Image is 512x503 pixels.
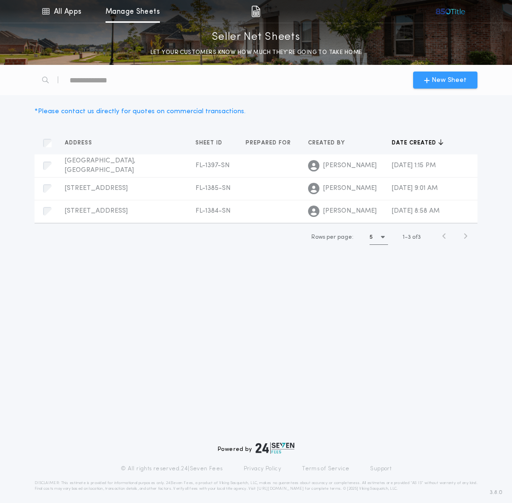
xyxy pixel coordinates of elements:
span: [PERSON_NAME] [323,207,377,216]
span: FL-1397-SN [195,162,230,169]
span: FL-1384-SN [195,207,230,215]
a: Terms of Service [302,465,349,473]
p: LET YOUR CUSTOMERS KNOW HOW MUCH THEY’RE GOING TO TAKE HOME [150,48,362,57]
span: 1 [403,234,405,240]
p: DISCLAIMER: This estimate is provided for informational purposes only. 24|Seven Fees, a product o... [35,480,477,492]
button: New Sheet [413,72,477,89]
span: [STREET_ADDRESS] [65,207,128,215]
button: Date created [392,138,443,148]
button: Created by [308,138,352,148]
img: img [251,6,260,17]
span: FL-1385-SN [195,185,230,192]
span: 3 [408,234,411,240]
span: Address [65,139,94,147]
button: 5 [370,230,388,245]
p: Seller Net Sheets [212,30,300,45]
span: [DATE] 1:15 PM [392,162,436,169]
span: [PERSON_NAME] [323,184,377,193]
button: Sheet ID [195,138,230,148]
div: Powered by [218,442,294,454]
button: Address [65,138,99,148]
span: Created by [308,139,347,147]
a: [URL][DOMAIN_NAME] [257,487,304,491]
span: [DATE] 9:01 AM [392,185,438,192]
img: logo [256,442,294,454]
img: vs-icon [435,7,466,16]
h1: 5 [370,233,373,242]
span: Sheet ID [195,139,224,147]
span: Rows per page: [311,234,353,240]
span: [DATE] 8:58 AM [392,207,440,215]
span: Date created [392,139,438,147]
span: [GEOGRAPHIC_DATA], [GEOGRAPHIC_DATA] [65,157,135,174]
a: Privacy Policy [244,465,282,473]
span: [PERSON_NAME] [323,161,377,171]
span: 3.8.0 [490,488,503,497]
span: Prepared for [246,139,293,147]
span: [STREET_ADDRESS] [65,185,128,192]
span: of 3 [412,233,421,242]
a: Support [370,465,391,473]
div: * Please contact us directly for quotes on commercial transactions. [35,107,246,117]
p: © All rights reserved. 24|Seven Fees [121,465,223,473]
span: New Sheet [432,75,467,85]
